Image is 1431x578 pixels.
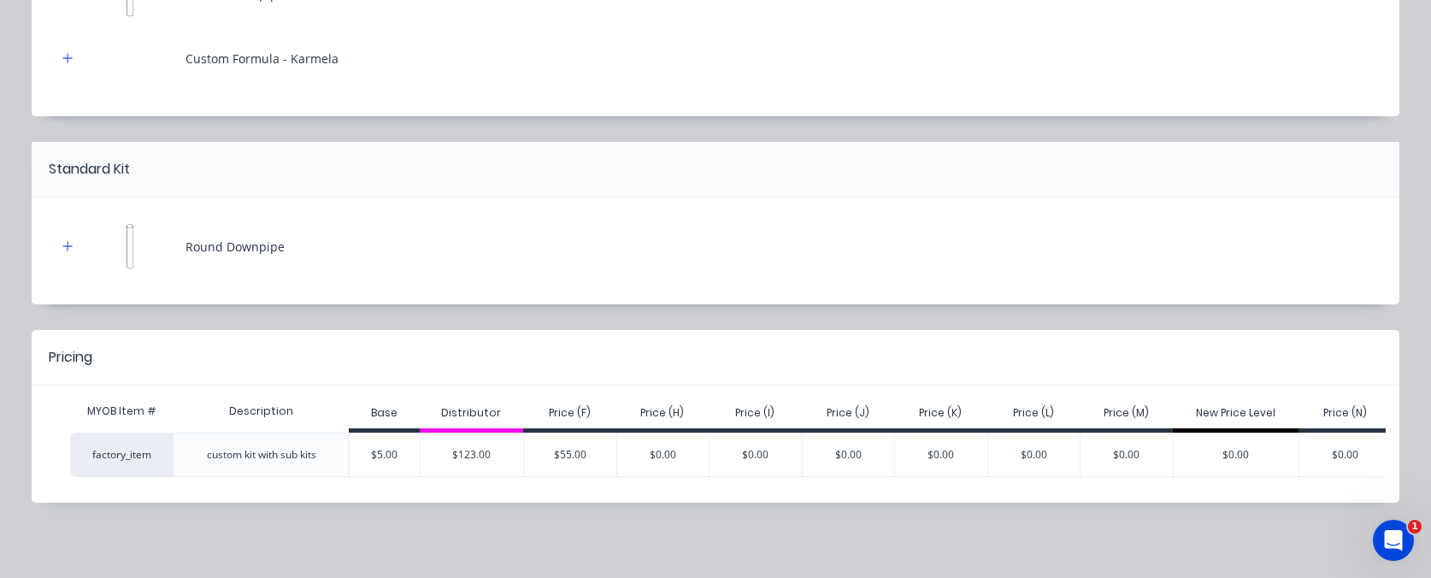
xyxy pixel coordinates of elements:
div: $55.00 [524,433,616,476]
div: $123.00 [421,433,524,476]
div: Price (L) [1013,405,1054,421]
div: factory_item [70,433,173,477]
div: $0.00 [1081,433,1173,476]
div: $0.00 [803,433,895,476]
div: $0.00 [710,433,802,476]
div: Pricing [49,347,92,368]
div: Standard Kit [49,159,130,180]
div: Description [215,390,307,433]
div: Price (N) [1323,405,1367,421]
div: custom kit with sub kits [207,447,316,463]
div: Custom Formula - Karmela [185,50,339,68]
div: Distributor [441,405,501,421]
div: $5.00 [350,433,420,476]
div: $0.00 [617,433,710,476]
div: Price (J) [827,405,869,421]
span: 1 [1408,520,1422,534]
div: Price (F) [549,405,591,421]
img: Round Downpipe [87,223,173,270]
iframe: Intercom live chat [1373,520,1414,561]
div: Base [371,405,397,421]
div: Price (I) [735,405,774,421]
div: Price (H) [640,405,684,421]
div: New Price Level [1196,405,1275,421]
div: $0.00 [1299,433,1392,476]
div: $0.00 [895,433,987,476]
div: Price (K) [919,405,962,421]
div: $0.00 [988,433,1081,476]
div: $0.00 [1174,433,1299,476]
div: Price (M) [1104,405,1149,421]
div: MYOB Item # [70,394,173,428]
div: Round Downpipe [185,238,285,256]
